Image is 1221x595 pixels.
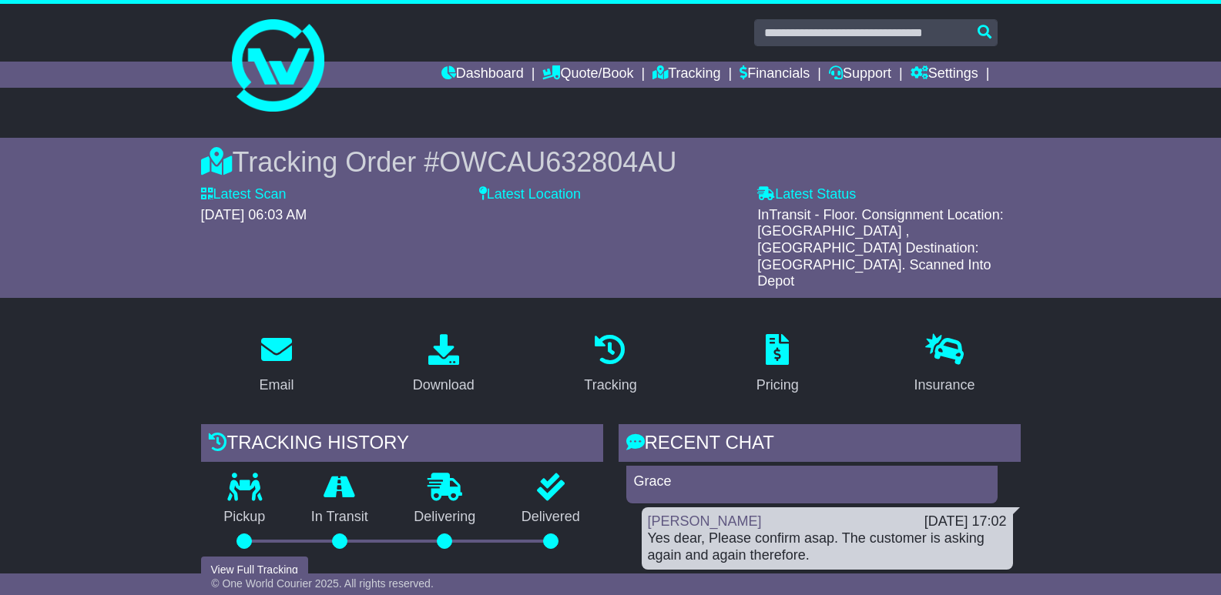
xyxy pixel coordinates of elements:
[652,62,720,88] a: Tracking
[648,513,762,529] a: [PERSON_NAME]
[288,509,391,526] p: In Transit
[201,145,1021,179] div: Tracking Order #
[259,375,294,396] div: Email
[740,62,810,88] a: Financials
[911,62,978,88] a: Settings
[648,530,1007,563] div: Yes dear, Please confirm asap. The customer is asking again and again therefore.
[924,513,1007,530] div: [DATE] 17:02
[201,186,287,203] label: Latest Scan
[757,207,1003,289] span: InTransit - Floor. Consignment Location: [GEOGRAPHIC_DATA] , [GEOGRAPHIC_DATA] Destination: [GEOG...
[829,62,891,88] a: Support
[211,577,434,590] span: © One World Courier 2025. All rights reserved.
[542,62,633,88] a: Quote/Book
[391,509,499,526] p: Delivering
[403,329,485,401] a: Download
[201,509,289,526] p: Pickup
[574,329,646,401] a: Tracking
[584,375,636,396] div: Tracking
[756,375,799,396] div: Pricing
[634,473,990,490] p: Grace
[479,186,581,203] label: Latest Location
[439,146,676,178] span: OWCAU632804AU
[619,424,1021,466] div: RECENT CHAT
[441,62,524,88] a: Dashboard
[904,329,985,401] a: Insurance
[201,207,307,222] span: [DATE] 06:03 AM
[746,329,809,401] a: Pricing
[413,375,475,396] div: Download
[757,186,856,203] label: Latest Status
[498,509,603,526] p: Delivered
[201,557,308,583] button: View Full Tracking
[914,375,975,396] div: Insurance
[201,424,603,466] div: Tracking history
[249,329,304,401] a: Email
